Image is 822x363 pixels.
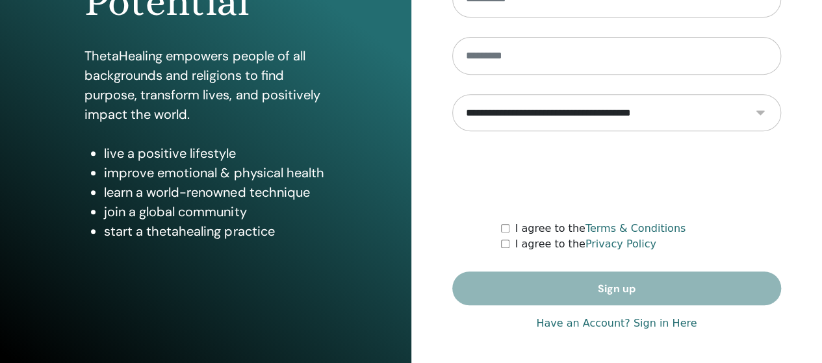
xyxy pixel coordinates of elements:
[515,221,686,236] label: I agree to the
[104,182,326,202] li: learn a world-renowned technique
[104,221,326,241] li: start a thetahealing practice
[104,163,326,182] li: improve emotional & physical health
[515,236,656,252] label: I agree to the
[104,144,326,163] li: live a positive lifestyle
[104,202,326,221] li: join a global community
[585,222,686,234] a: Terms & Conditions
[518,151,715,201] iframe: reCAPTCHA
[585,238,656,250] a: Privacy Policy
[536,316,697,331] a: Have an Account? Sign in Here
[84,46,326,124] p: ThetaHealing empowers people of all backgrounds and religions to find purpose, transform lives, a...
